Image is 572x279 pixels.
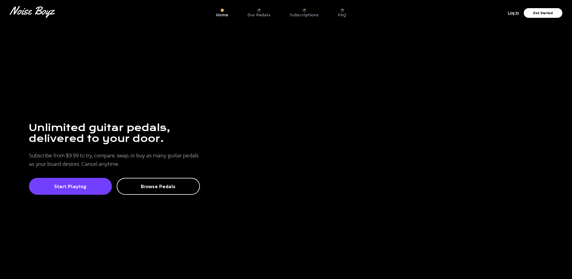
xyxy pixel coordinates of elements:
[290,12,319,18] p: Subscriptions
[338,12,346,18] p: FAQ
[123,183,193,189] p: Browse Pedals
[508,10,519,17] p: Log In
[248,6,270,18] a: Our Pedals
[533,11,553,15] p: Get Started
[29,151,200,168] p: Subscribe from $9.99 to try, compare, swap, or buy as many guitar pedals as your board desires. C...
[36,183,105,189] p: Start Playing
[216,12,228,18] p: Home
[248,12,270,18] p: Our Pedals
[338,6,346,18] a: FAQ
[524,8,562,18] button: Get Started
[216,6,228,18] a: Home
[29,122,200,144] h1: Unlimited guitar pedals, delivered to your door.
[290,6,319,18] a: Subscriptions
